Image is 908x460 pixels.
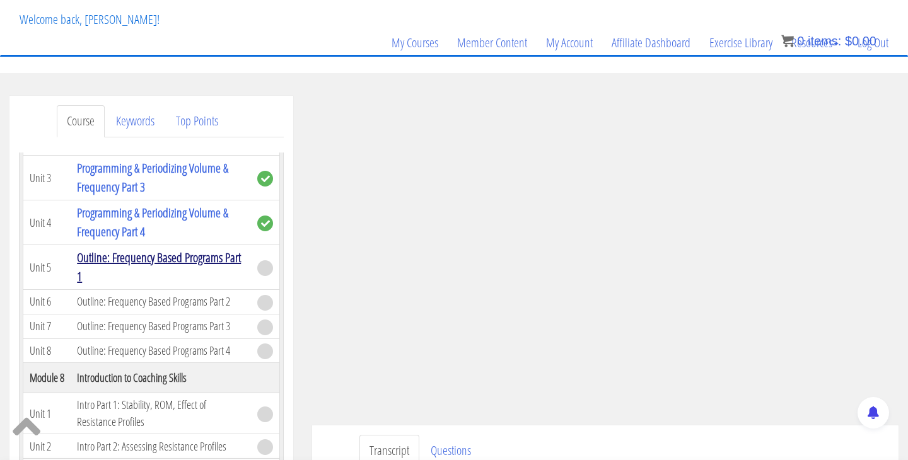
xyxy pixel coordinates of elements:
span: 0 [797,34,804,48]
img: icon11.png [781,35,794,47]
a: Outline: Frequency Based Programs Part 1 [77,249,241,285]
th: Module 8 [23,363,71,393]
td: Outline: Frequency Based Programs Part 2 [71,290,251,314]
td: Unit 5 [23,245,71,290]
a: Log Out [848,13,898,73]
a: 0 items: $0.00 [781,34,876,48]
a: My Courses [382,13,448,73]
span: $ [845,34,852,48]
a: Top Points [166,105,228,137]
a: Affiliate Dashboard [602,13,700,73]
td: Unit 6 [23,290,71,314]
td: Unit 7 [23,314,71,338]
td: Intro Part 2: Assessing Resistance Profiles [71,434,251,459]
span: items: [808,34,841,48]
a: Keywords [106,105,165,137]
a: Member Content [448,13,537,73]
td: Outline: Frequency Based Programs Part 3 [71,314,251,338]
td: Unit 8 [23,338,71,363]
a: Programming & Periodizing Volume & Frequency Part 4 [77,204,228,240]
a: My Account [537,13,602,73]
a: Resources [782,13,848,73]
th: Introduction to Coaching Skills [71,363,251,393]
td: Outline: Frequency Based Programs Part 4 [71,338,251,363]
a: Course [57,105,105,137]
td: Unit 3 [23,156,71,200]
bdi: 0.00 [845,34,876,48]
a: Programming & Periodizing Volume & Frequency Part 3 [77,159,228,195]
span: complete [257,171,273,187]
td: Intro Part 1: Stability, ROM, Effect of Resistance Profiles [71,393,251,434]
span: complete [257,216,273,231]
a: Exercise Library [700,13,782,73]
td: Unit 4 [23,200,71,245]
td: Unit 1 [23,393,71,434]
